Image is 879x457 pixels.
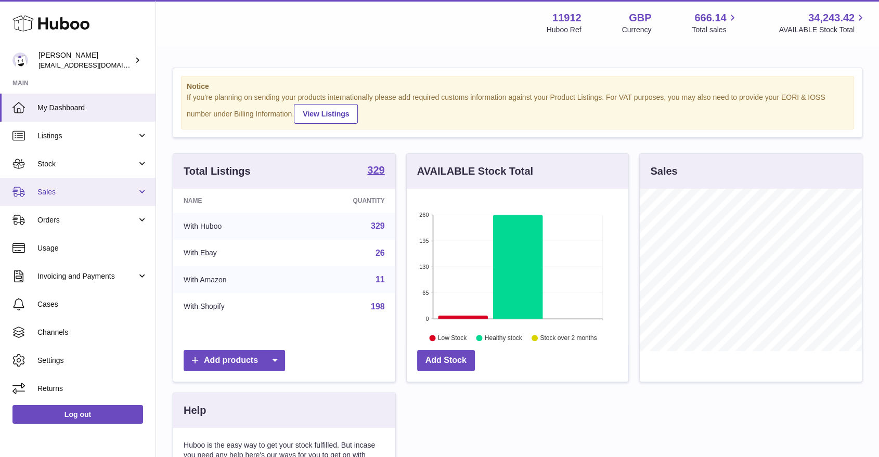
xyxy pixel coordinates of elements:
td: With Amazon [173,266,294,293]
span: Invoicing and Payments [37,271,137,281]
a: 11 [376,275,385,284]
text: 65 [422,290,429,296]
td: With Shopify [173,293,294,320]
a: Log out [12,405,143,424]
th: Quantity [294,189,395,213]
td: With Ebay [173,240,294,267]
span: Usage [37,243,148,253]
a: View Listings [294,104,358,124]
div: Currency [622,25,652,35]
a: Add Stock [417,350,475,371]
span: Channels [37,328,148,337]
text: 260 [419,212,429,218]
a: 34,243.42 AVAILABLE Stock Total [779,11,867,35]
span: AVAILABLE Stock Total [779,25,867,35]
span: 666.14 [694,11,726,25]
h3: Sales [650,164,677,178]
text: 195 [419,238,429,244]
span: Orders [37,215,137,225]
td: With Huboo [173,213,294,240]
div: [PERSON_NAME] [38,50,132,70]
div: If you're planning on sending your products internationally please add required customs informati... [187,93,848,124]
h3: Help [184,403,206,417]
strong: GBP [629,11,651,25]
th: Name [173,189,294,213]
img: info@carbonmyride.com [12,53,28,68]
span: Cases [37,299,148,309]
span: My Dashboard [37,103,148,113]
h3: Total Listings [184,164,251,178]
text: 130 [419,264,429,270]
strong: Notice [187,82,848,92]
a: Add products [184,350,285,371]
a: 329 [371,221,385,230]
text: Low Stock [438,334,467,342]
span: Sales [37,187,137,197]
a: 329 [367,165,384,177]
a: 26 [376,249,385,257]
span: 34,243.42 [808,11,855,25]
span: Returns [37,384,148,394]
span: Listings [37,131,137,141]
span: Total sales [692,25,738,35]
strong: 11912 [552,11,581,25]
span: [EMAIL_ADDRESS][DOMAIN_NAME] [38,61,153,69]
h3: AVAILABLE Stock Total [417,164,533,178]
a: 198 [371,302,385,311]
text: Stock over 2 months [540,334,597,342]
text: Healthy stock [485,334,523,342]
span: Settings [37,356,148,365]
strong: 329 [367,165,384,175]
a: 666.14 Total sales [692,11,738,35]
div: Huboo Ref [547,25,581,35]
text: 0 [425,316,429,322]
span: Stock [37,159,137,169]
